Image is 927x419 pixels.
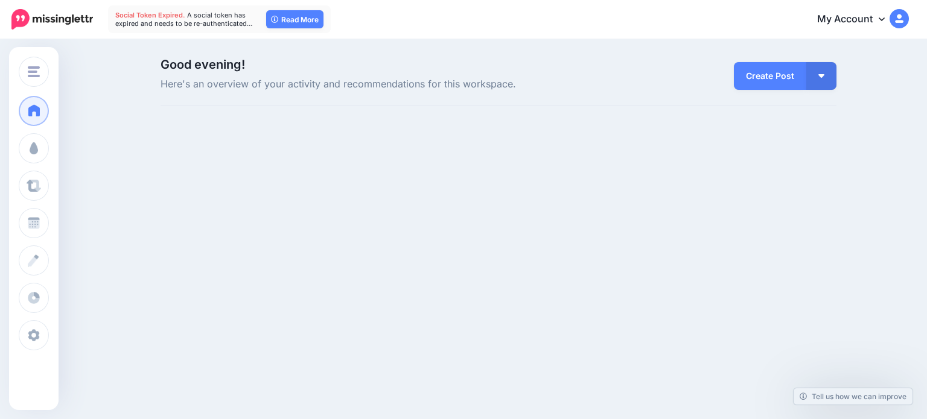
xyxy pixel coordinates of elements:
[794,388,913,405] a: Tell us how we can improve
[161,77,605,92] span: Here's an overview of your activity and recommendations for this workspace.
[266,10,323,28] a: Read More
[28,66,40,77] img: menu.png
[805,5,909,34] a: My Account
[11,9,93,30] img: Missinglettr
[115,11,185,19] span: Social Token Expired.
[734,62,806,90] a: Create Post
[161,57,245,72] span: Good evening!
[818,74,824,78] img: arrow-down-white.png
[115,11,253,28] span: A social token has expired and needs to be re-authenticated…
